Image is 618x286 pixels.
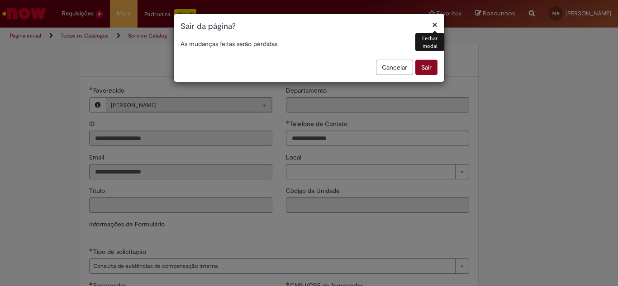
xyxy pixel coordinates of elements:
[415,60,437,75] button: Sair
[415,33,444,51] div: Fechar modal
[181,21,437,33] h1: Sair da página?
[376,60,413,75] button: Cancelar
[181,39,437,48] p: As mudanças feitas serão perdidas.
[432,20,437,29] button: Fechar modal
